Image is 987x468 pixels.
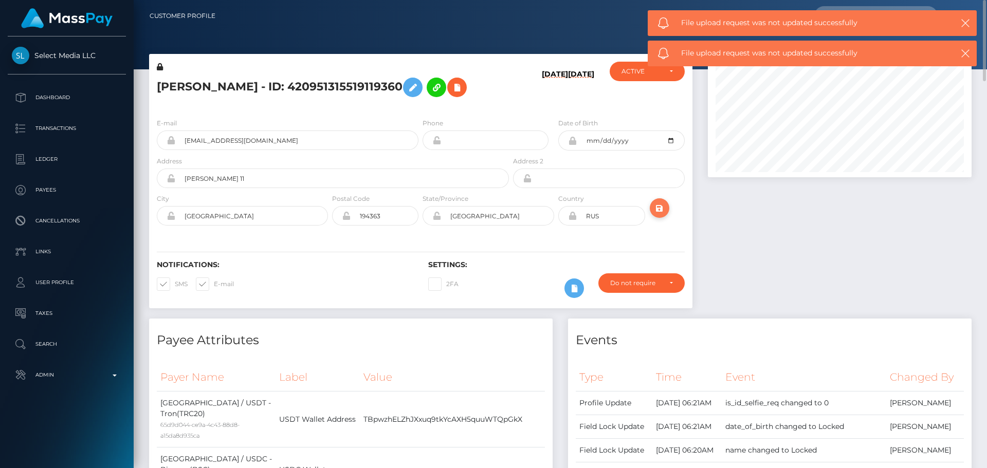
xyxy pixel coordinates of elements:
[332,194,370,203] label: Postal Code
[886,439,964,462] td: [PERSON_NAME]
[21,8,113,28] img: MassPay Logo
[157,119,177,128] label: E-mail
[568,70,594,106] h6: [DATE]
[12,275,122,290] p: User Profile
[360,363,545,391] th: Value
[886,363,964,391] th: Changed By
[196,277,234,291] label: E-mail
[423,119,443,128] label: Phone
[8,85,126,110] a: Dashboard
[12,90,122,105] p: Dashboard
[886,391,964,415] td: [PERSON_NAME]
[157,157,182,166] label: Address
[157,194,169,203] label: City
[12,306,122,321] p: Taxes
[598,273,685,293] button: Do not require
[652,363,721,391] th: Time
[12,182,122,198] p: Payees
[622,67,661,76] div: ACTIVE
[8,270,126,295] a: User Profile
[722,415,886,439] td: date_of_birth changed to Locked
[276,391,360,447] td: USDT Wallet Address
[150,5,215,27] a: Customer Profile
[681,48,935,59] span: File upload request was not updated successfully
[681,17,935,28] span: File upload request was not updated successfully
[12,47,29,64] img: Select Media LLC
[12,152,122,167] p: Ledger
[652,415,721,439] td: [DATE] 06:21AM
[576,391,652,415] td: Profile Update
[652,391,721,415] td: [DATE] 06:21AM
[558,119,598,128] label: Date of Birth
[8,208,126,234] a: Cancellations
[157,331,545,349] h4: Payee Attributes
[12,336,122,352] p: Search
[276,363,360,391] th: Label
[558,194,584,203] label: Country
[722,391,886,415] td: is_id_selfie_req changed to 0
[157,391,276,447] td: [GEOGRAPHIC_DATA] / USDT - Tron(TRC20)
[8,362,126,388] a: Admin
[8,331,126,357] a: Search
[423,194,468,203] label: State/Province
[722,363,886,391] th: Event
[576,331,964,349] h4: Events
[513,157,543,166] label: Address 2
[157,363,276,391] th: Payer Name
[8,146,126,172] a: Ledger
[12,121,122,136] p: Transactions
[652,439,721,462] td: [DATE] 06:20AM
[360,391,545,447] td: TBpwzhELZhJXxuq9tkYcAXH5quuWTQpGkX
[542,70,568,106] h6: [DATE]
[886,415,964,439] td: [PERSON_NAME]
[12,213,122,229] p: Cancellations
[428,260,684,269] h6: Settings:
[160,421,240,439] small: 65d9d044-ce9a-4c43-88d8-a15da8d935ca
[576,415,652,439] td: Field Lock Update
[428,277,459,291] label: 2FA
[157,277,188,291] label: SMS
[157,72,503,102] h5: [PERSON_NAME] - ID: 420951315519119360
[157,260,413,269] h6: Notifications:
[8,239,126,265] a: Links
[8,116,126,141] a: Transactions
[576,363,652,391] th: Type
[722,439,886,462] td: name changed to Locked
[610,62,685,81] button: ACTIVE
[8,51,126,60] span: Select Media LLC
[814,6,911,26] input: Search...
[12,244,122,259] p: Links
[12,367,122,383] p: Admin
[8,177,126,203] a: Payees
[8,301,126,326] a: Taxes
[576,439,652,462] td: Field Lock Update
[610,279,661,287] div: Do not require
